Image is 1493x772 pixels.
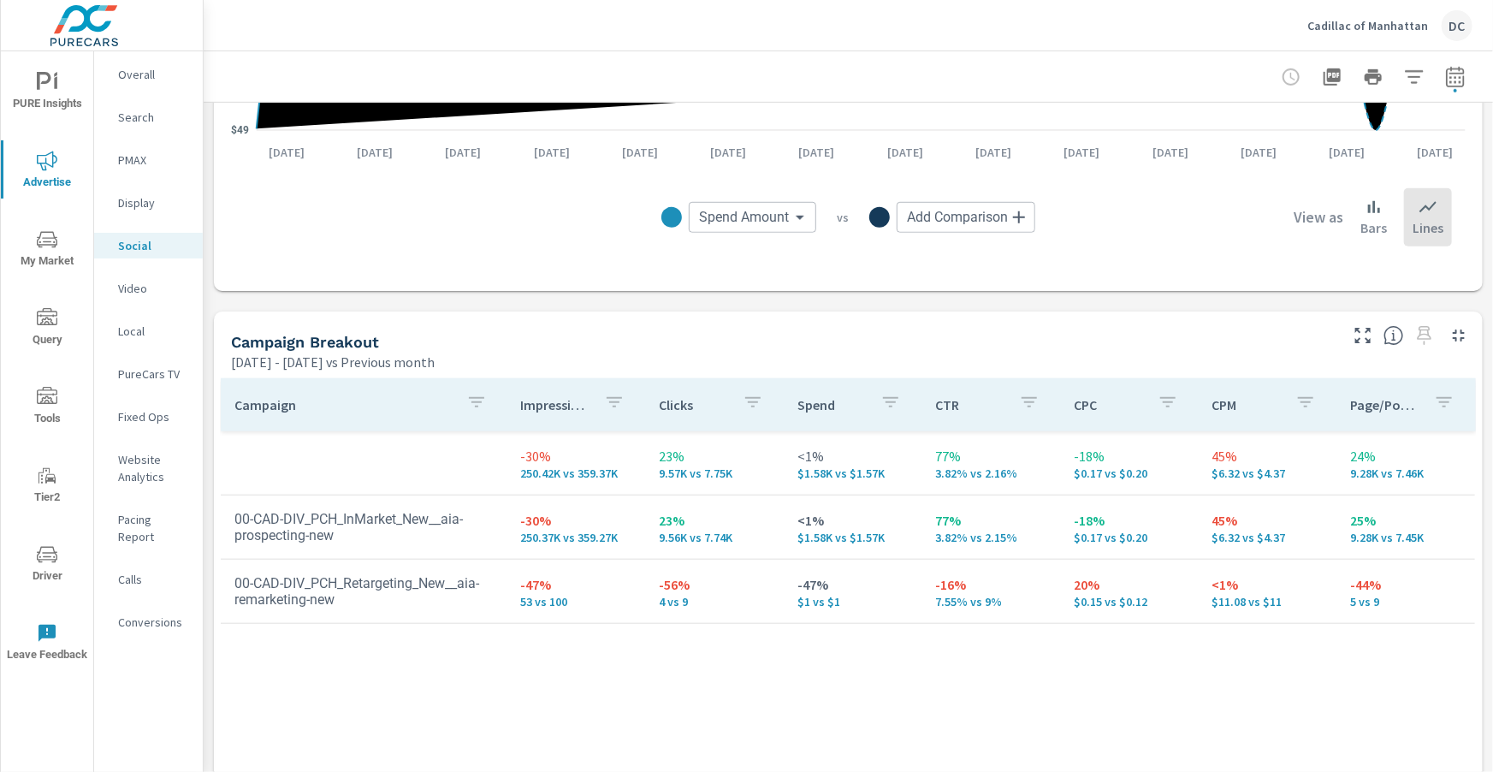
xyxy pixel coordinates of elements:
[522,144,582,161] p: [DATE]
[521,531,632,544] p: 250,365 vs 359,268
[1383,325,1404,346] span: This is a summary of Social performance results by campaign. Each column can be sorted.
[1411,322,1438,349] span: Select a preset date range to save this widget
[689,202,816,233] div: Spend Amount
[1074,466,1185,480] p: $0.17 vs $0.20
[659,595,770,609] p: 4 vs 9
[935,466,1046,480] p: 3.82% vs 2.16%
[94,361,203,387] div: PureCars TV
[94,447,203,490] div: Website Analytics
[797,531,909,544] p: $1,582 vs $1,568
[1397,60,1431,94] button: Apply Filters
[6,387,88,429] span: Tools
[6,466,88,508] span: Tier2
[231,333,379,351] h5: Campaign Breakout
[221,497,507,557] td: 00-CAD-DIV_PCH_InMarket_New__aia-prospecting-new
[118,323,189,340] p: Local
[94,404,203,430] div: Fixed Ops
[1229,144,1289,161] p: [DATE]
[1307,18,1428,33] p: Cadillac of Manhattan
[1294,209,1343,226] h6: View as
[935,531,1046,544] p: 3.82% vs 2.15%
[118,571,189,588] p: Calls
[797,595,909,609] p: $1 vs $1
[1140,144,1200,161] p: [DATE]
[1350,531,1461,544] p: 9,276 vs 7,449
[1318,144,1377,161] p: [DATE]
[6,229,88,271] span: My Market
[118,151,189,169] p: PMAX
[94,609,203,635] div: Conversions
[1212,446,1324,466] p: 45%
[94,318,203,344] div: Local
[935,396,1005,413] p: CTR
[1074,446,1185,466] p: -18%
[94,147,203,173] div: PMAX
[433,144,493,161] p: [DATE]
[1212,574,1324,595] p: <1%
[816,210,869,225] p: vs
[118,365,189,383] p: PureCars TV
[897,202,1035,233] div: Add Comparison
[118,451,189,485] p: Website Analytics
[1356,60,1390,94] button: Print Report
[6,151,88,193] span: Advertise
[1350,446,1461,466] p: 24%
[521,510,632,531] p: -30%
[94,190,203,216] div: Display
[787,144,847,161] p: [DATE]
[1,51,93,681] div: nav menu
[935,446,1046,466] p: 77%
[521,396,591,413] p: Impressions
[797,466,909,480] p: $1,583 vs $1,569
[935,574,1046,595] p: -16%
[1074,574,1185,595] p: 20%
[659,446,770,466] p: 23%
[1074,595,1185,609] p: $0.15 vs $0.12
[698,144,758,161] p: [DATE]
[1212,510,1324,531] p: 45%
[1212,396,1283,413] p: CPM
[1315,60,1349,94] button: "Export Report to PDF"
[1445,322,1472,349] button: Minimize Widget
[699,209,789,226] span: Spend Amount
[521,595,632,609] p: 53 vs 100
[118,109,189,126] p: Search
[1212,595,1324,609] p: $11.08 vs $11
[935,595,1046,609] p: 7.55% vs 9%
[1350,595,1461,609] p: 5 vs 9
[1360,217,1387,238] p: Bars
[610,144,670,161] p: [DATE]
[1350,574,1461,595] p: -44%
[797,446,909,466] p: <1%
[1212,466,1324,480] p: $6.32 vs $4.37
[797,396,868,413] p: Spend
[118,280,189,297] p: Video
[659,466,770,480] p: 9,565 vs 7,751
[659,531,770,544] p: 9,561 vs 7,742
[94,104,203,130] div: Search
[907,209,1008,226] span: Add Comparison
[935,510,1046,531] p: 77%
[659,510,770,531] p: 23%
[118,66,189,83] p: Overall
[94,233,203,258] div: Social
[234,396,453,413] p: Campaign
[659,396,729,413] p: Clicks
[1406,144,1466,161] p: [DATE]
[6,623,88,665] span: Leave Feedback
[94,567,203,592] div: Calls
[6,544,88,586] span: Driver
[6,308,88,350] span: Query
[118,237,189,254] p: Social
[94,507,203,549] div: Pacing Report
[94,62,203,87] div: Overall
[1350,466,1461,480] p: 9,281 vs 7,458
[1442,10,1472,41] div: DC
[118,614,189,631] p: Conversions
[1074,531,1185,544] p: $0.17 vs $0.20
[118,511,189,545] p: Pacing Report
[797,510,909,531] p: <1%
[1350,396,1420,413] p: Page/Post Action
[875,144,935,161] p: [DATE]
[521,466,632,480] p: 250,418 vs 359,368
